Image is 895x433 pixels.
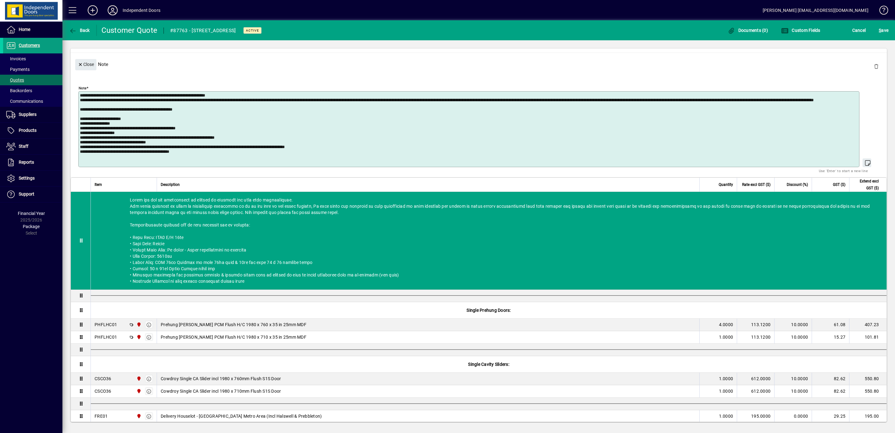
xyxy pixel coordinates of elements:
span: Settings [19,176,35,181]
span: Support [19,192,34,197]
span: Prehung [PERSON_NAME] PCM Flush H/C 1980 x 710 x 35 in 25mm MDF [161,334,306,340]
a: Support [3,187,62,202]
span: Item [95,181,102,188]
span: Invoices [6,56,26,61]
td: 550.80 [849,385,887,398]
span: Quantity [719,181,733,188]
td: 101.81 [849,331,887,344]
span: S [879,28,881,33]
a: Payments [3,64,62,75]
span: Backorders [6,88,32,93]
span: Christchurch [135,334,142,341]
td: 10.0000 [774,385,812,398]
a: Products [3,123,62,138]
span: Active [246,28,259,32]
span: Christchurch [135,388,142,395]
button: Add [83,5,103,16]
div: FRE01 [95,413,108,419]
div: Note [71,53,887,76]
span: Cancel [852,25,866,35]
div: PHFLHC01 [95,321,117,328]
a: Staff [3,139,62,154]
div: Single Cavity Sliders: [91,356,887,372]
span: Extend excl GST ($) [853,178,879,192]
button: Cancel [851,25,868,36]
button: Close [75,59,96,70]
span: Back [69,28,90,33]
span: ave [879,25,888,35]
button: Custom Fields [780,25,822,36]
span: GST ($) [833,181,845,188]
span: Package [23,224,40,229]
app-page-header-button: Close [74,61,98,67]
span: Customers [19,43,40,48]
span: 1.0000 [719,334,733,340]
div: 612.0000 [741,376,770,382]
span: Payments [6,67,30,72]
span: Communications [6,99,43,104]
span: Home [19,27,30,32]
button: Save [877,25,890,36]
a: Invoices [3,53,62,64]
div: CSCO36 [95,376,111,382]
span: Suppliers [19,112,37,117]
td: 0.0000 [774,410,812,423]
button: Product [841,38,873,50]
span: 1.0000 [719,376,733,382]
div: 612.0000 [741,388,770,394]
app-page-header-button: Delete [869,63,884,69]
div: 195.0000 [741,413,770,419]
span: Reports [19,160,34,165]
button: Documents (0) [726,25,770,36]
span: Description [161,181,180,188]
span: 1.0000 [719,413,733,419]
div: Single Prehung Doors: [91,302,887,318]
td: 195.00 [849,410,887,423]
td: 550.80 [849,373,887,385]
a: Communications [3,96,62,107]
div: PHFLHC01 [95,334,117,340]
span: Close [78,59,94,70]
span: Delivery Houselot - [GEOGRAPHIC_DATA] Metro Area (Incl Halswell & Prebbleton) [161,413,322,419]
app-page-header-button: Back [62,25,97,36]
td: 29.25 [812,410,849,423]
button: Delete [869,59,884,74]
a: Reports [3,155,62,170]
a: Quotes [3,75,62,85]
button: Back [67,25,91,36]
div: Customer Quote [101,25,158,35]
span: Financial Year [18,211,45,216]
span: 4.0000 [719,321,733,328]
div: 113.1200 [741,334,770,340]
span: 1.0000 [719,388,733,394]
td: 82.62 [812,385,849,398]
td: 82.62 [812,373,849,385]
td: 10.0000 [774,331,812,344]
mat-hint: Use 'Enter' to start a new line [819,167,868,174]
span: Quotes [6,77,24,82]
a: Backorders [3,85,62,96]
span: Products [19,128,37,133]
div: [PERSON_NAME] [EMAIL_ADDRESS][DOMAIN_NAME] [763,5,868,15]
div: CSCO36 [95,388,111,394]
div: #87763 - [STREET_ADDRESS] [170,26,236,36]
button: Profile [103,5,123,16]
span: Christchurch [135,321,142,328]
td: 61.08 [812,319,849,331]
span: Documents (0) [727,28,768,33]
a: Settings [3,171,62,186]
td: 10.0000 [774,319,812,331]
a: Home [3,22,62,37]
span: Staff [19,144,28,149]
span: Prehung [PERSON_NAME] PCM Flush H/C 1980 x 760 x 35 in 25mm MDF [161,321,306,328]
span: Christchurch [135,375,142,382]
span: Christchurch [135,413,142,420]
div: Independent Doors [123,5,160,15]
td: 10.0000 [774,373,812,385]
span: Discount (%) [787,181,808,188]
td: 15.27 [812,331,849,344]
a: Suppliers [3,107,62,122]
span: Custom Fields [781,28,820,33]
span: Cowdroy Single CA Slider incl 1980 x 710mm Flush S1S Door [161,388,281,394]
span: Rate excl GST ($) [742,181,770,188]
